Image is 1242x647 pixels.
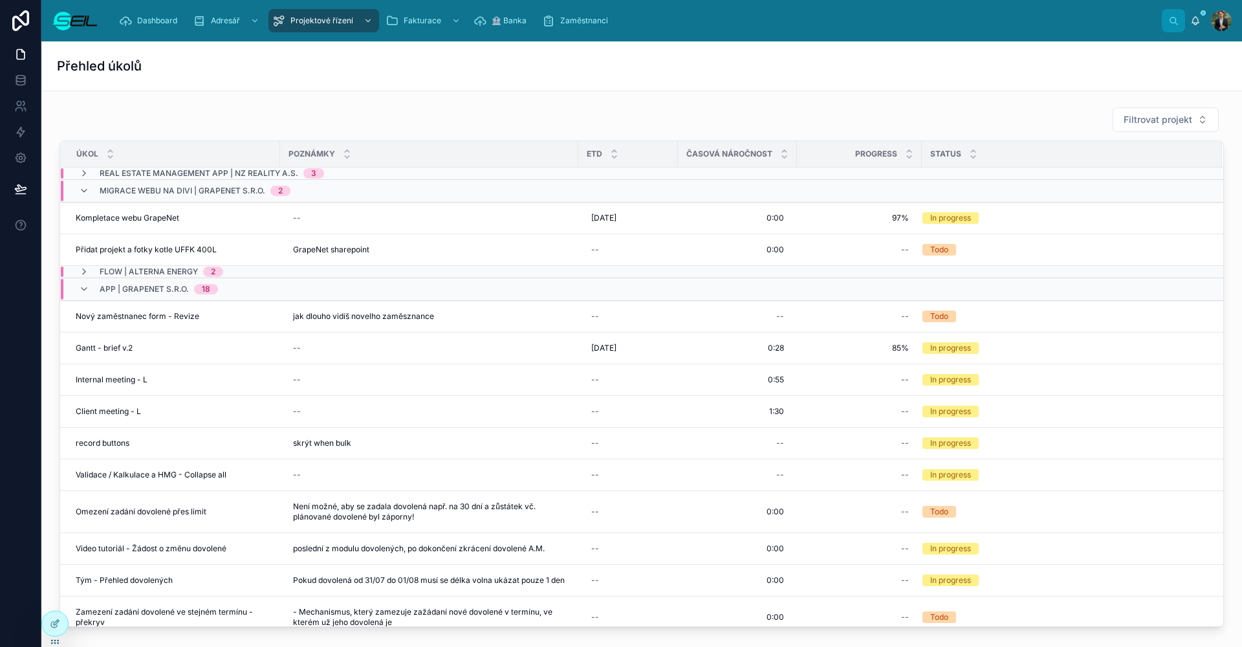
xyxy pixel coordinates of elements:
[768,375,784,385] span: 0:55
[470,9,536,32] a: 🏦 Banka
[288,602,571,633] a: - Mechanismus, který zamezuje zažádaní nové dovolené v termínu, ve kterém už jeho dovolená je
[288,239,571,260] a: GrapeNet sharepoint
[52,10,98,31] img: App logo
[901,245,909,255] div: --
[922,244,1206,256] a: Todo
[538,9,617,32] a: Zaměstnanci
[901,470,909,480] div: --
[76,543,226,554] span: Video tutoriál - Žádost o změnu dovolené
[293,245,369,255] span: GrapeNet sharepoint
[591,245,599,255] div: --
[930,212,971,224] div: In progress
[100,267,198,277] span: Flow | Alterna Energy
[288,208,571,228] a: --
[76,311,272,322] a: Nový zaměstnanec form - Revize
[586,538,670,559] a: --
[591,612,599,622] div: --
[586,401,670,422] a: --
[586,570,670,591] a: --
[901,612,909,622] div: --
[189,9,266,32] a: Adresář
[930,149,961,159] span: Status
[930,406,971,417] div: In progress
[76,470,226,480] span: Validace / Kalkulace a HMG - Collapse all
[686,239,789,260] a: 0:00
[288,306,571,327] a: jak dlouho vidíš novelho zaměsznance
[767,213,784,223] span: 0:00
[922,506,1206,518] a: Todo
[805,465,914,485] a: --
[901,311,909,322] div: --
[289,149,335,159] span: Poznámky
[686,208,789,228] a: 0:00
[76,607,272,628] span: Zamezení zadání dovolené ve stejném termínu - překryv
[586,306,670,327] a: --
[776,311,784,322] div: --
[492,16,527,26] span: 🏦 Banka
[805,501,914,522] a: --
[76,438,272,448] a: record buttons
[268,9,379,32] a: Projektové řízení
[202,284,210,294] div: 18
[805,239,914,260] a: --
[901,575,909,586] div: --
[901,406,909,417] div: --
[76,575,272,586] a: Tým - Přehled dovolených
[591,543,599,554] div: --
[560,16,608,26] span: Zaměstnanci
[76,406,141,417] span: Client meeting - L
[76,406,272,417] a: Client meeting - L
[805,369,914,390] a: --
[288,401,571,422] a: --
[115,9,186,32] a: Dashboard
[586,607,670,628] a: --
[211,16,240,26] span: Adresář
[686,501,789,522] a: 0:00
[76,507,206,517] span: Omezení zadání dovolené přes limit
[686,338,789,358] a: 0:28
[288,538,571,559] a: poslední z modulu dovolených, po dokončení zkrácení dovolené A.M.
[922,543,1206,554] a: In progress
[586,208,670,228] a: [DATE]
[810,213,909,223] span: 97%
[686,607,789,628] a: 0:00
[686,306,789,327] a: --
[1113,107,1219,132] button: Select Button
[805,401,914,422] a: --
[293,406,301,417] div: --
[922,611,1206,623] a: Todo
[686,149,772,159] span: Časová náročnost
[591,438,599,448] div: --
[293,575,565,586] span: Pokud dovolená od 31/07 do 01/08 musí se délka volna ukázat pouze 1 den
[586,369,670,390] a: --
[767,245,784,255] span: 0:00
[930,374,971,386] div: In progress
[76,343,133,353] span: Gantt - brief v.2
[288,570,571,591] a: Pokud dovolená od 31/07 do 01/08 musí se délka volna ukázat pouze 1 den
[288,433,571,454] a: skrýt when bulk
[311,168,316,179] div: 3
[930,342,971,354] div: In progress
[76,245,272,255] a: Přidat projekt a fotky kotle UFFK 400L
[290,16,353,26] span: Projektové řízení
[293,543,545,554] span: poslední z modulu dovolených, po dokončení zkrácení dovolené A.M.
[76,311,199,322] span: Nový zaměstnanec form - Revize
[293,438,351,448] span: skrýt when bulk
[591,375,599,385] div: --
[901,507,909,517] div: --
[382,9,467,32] a: Fakturace
[901,375,909,385] div: --
[805,570,914,591] a: --
[855,149,897,159] span: Progress
[930,543,971,554] div: In progress
[587,149,602,159] span: ETD
[591,213,616,223] span: [DATE]
[805,338,914,358] a: 85%
[776,438,784,448] div: --
[922,469,1206,481] a: In progress
[805,208,914,228] a: 97%
[586,239,670,260] a: --
[768,343,784,353] span: 0:28
[586,465,670,485] a: --
[767,507,784,517] span: 0:00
